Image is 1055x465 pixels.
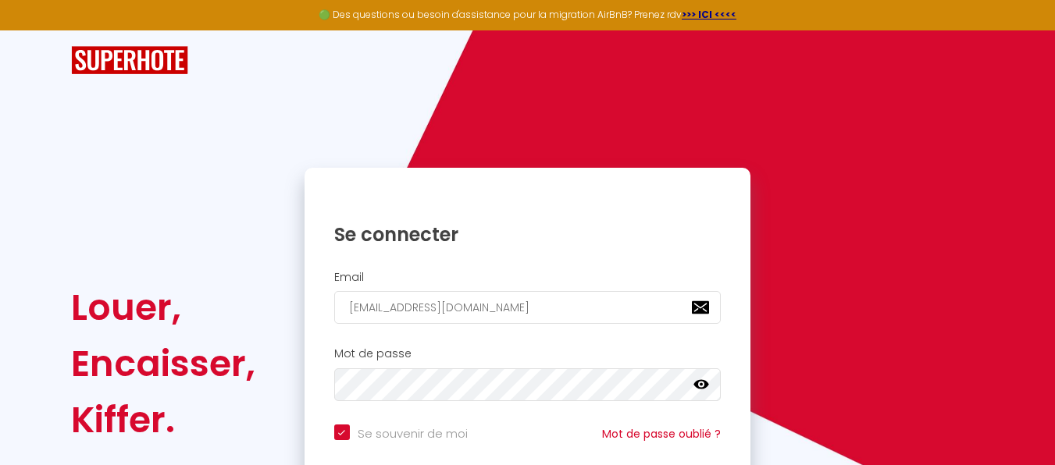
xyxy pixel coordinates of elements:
[602,426,721,442] a: Mot de passe oublié ?
[71,392,255,448] div: Kiffer.
[334,347,722,360] h2: Mot de passe
[682,8,736,21] a: >>> ICI <<<<
[334,271,722,284] h2: Email
[71,46,188,75] img: SuperHote logo
[334,222,722,247] h1: Se connecter
[71,279,255,335] div: Louer,
[334,291,722,324] input: Ton Email
[71,335,255,392] div: Encaisser,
